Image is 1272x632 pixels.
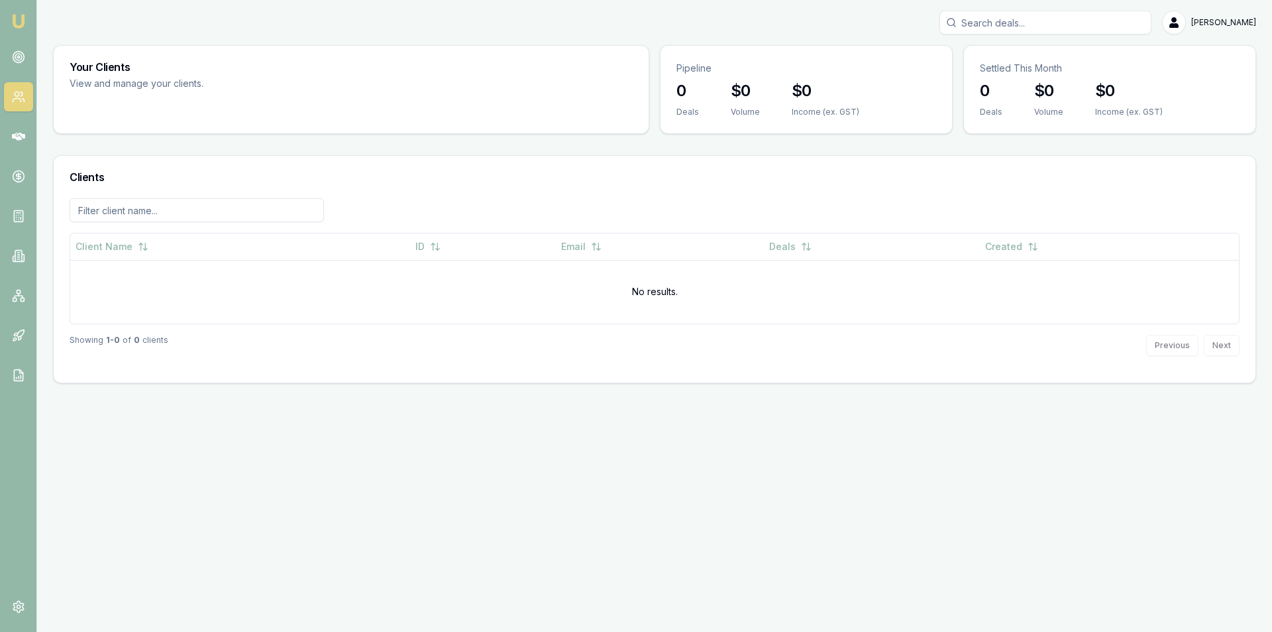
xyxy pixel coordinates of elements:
[70,198,324,222] input: Filter client name...
[70,62,633,72] h3: Your Clients
[70,335,168,356] div: Showing of clients
[1095,80,1163,101] h3: $0
[985,235,1038,259] button: Created
[792,80,859,101] h3: $0
[769,235,812,259] button: Deals
[676,107,699,117] div: Deals
[134,335,140,356] strong: 0
[70,260,1239,324] td: No results.
[676,80,699,101] h3: 0
[76,235,148,259] button: Client Name
[561,235,602,259] button: Email
[731,80,760,101] h3: $0
[415,235,441,259] button: ID
[106,335,120,356] strong: 1 - 0
[980,80,1002,101] h3: 0
[11,13,26,29] img: emu-icon-u.png
[70,172,1240,182] h3: Clients
[1191,17,1256,28] span: [PERSON_NAME]
[1034,107,1063,117] div: Volume
[792,107,859,117] div: Income (ex. GST)
[731,107,760,117] div: Volume
[70,76,409,92] p: View and manage your clients.
[676,62,936,75] p: Pipeline
[1034,80,1063,101] h3: $0
[980,62,1240,75] p: Settled This Month
[939,11,1151,34] input: Search deals
[980,107,1002,117] div: Deals
[1095,107,1163,117] div: Income (ex. GST)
